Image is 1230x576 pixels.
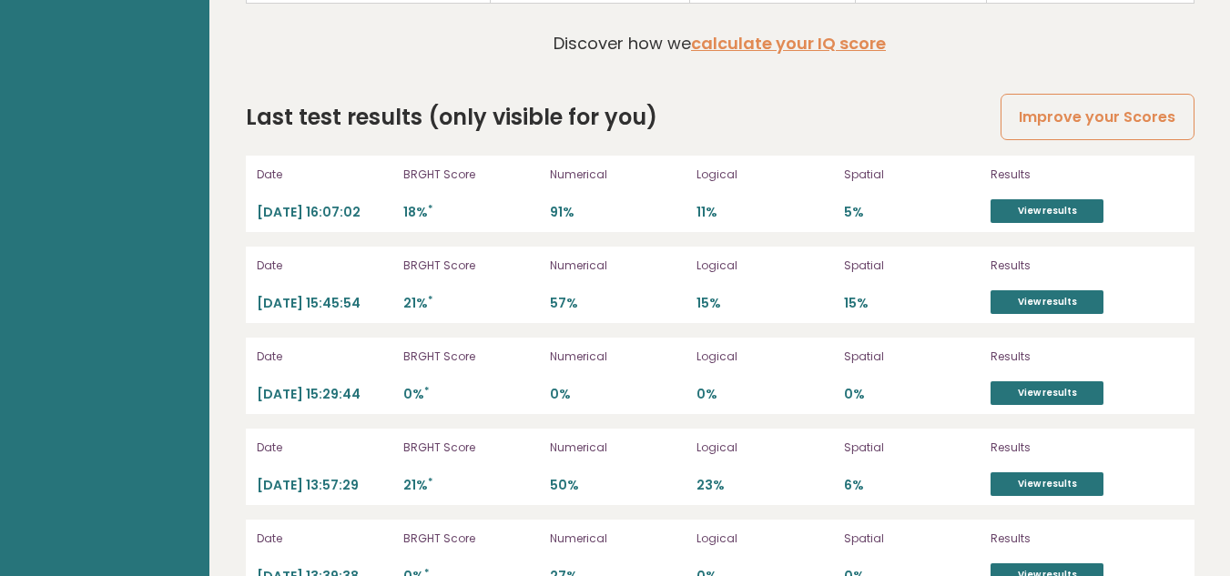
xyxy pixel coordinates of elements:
[257,349,392,365] p: Date
[991,290,1103,314] a: View results
[550,477,686,494] p: 50%
[991,472,1103,496] a: View results
[257,295,392,312] p: [DATE] 15:45:54
[696,258,832,274] p: Logical
[403,258,539,274] p: BRGHT Score
[257,167,392,183] p: Date
[403,295,539,312] p: 21%
[403,204,539,221] p: 18%
[696,440,832,456] p: Logical
[696,295,832,312] p: 15%
[991,258,1182,274] p: Results
[696,167,832,183] p: Logical
[246,101,657,134] h2: Last test results (only visible for you)
[403,386,539,403] p: 0%
[257,204,392,221] p: [DATE] 16:07:02
[403,440,539,456] p: BRGHT Score
[696,477,832,494] p: 23%
[550,295,686,312] p: 57%
[696,349,832,365] p: Logical
[696,204,832,221] p: 11%
[403,167,539,183] p: BRGHT Score
[696,386,832,403] p: 0%
[550,440,686,456] p: Numerical
[257,440,392,456] p: Date
[844,258,980,274] p: Spatial
[696,531,832,547] p: Logical
[991,199,1103,223] a: View results
[991,167,1182,183] p: Results
[1001,94,1194,140] a: Improve your Scores
[550,349,686,365] p: Numerical
[844,531,980,547] p: Spatial
[550,204,686,221] p: 91%
[991,349,1182,365] p: Results
[550,531,686,547] p: Numerical
[844,167,980,183] p: Spatial
[991,440,1182,456] p: Results
[991,531,1182,547] p: Results
[550,167,686,183] p: Numerical
[550,258,686,274] p: Numerical
[844,349,980,365] p: Spatial
[844,204,980,221] p: 5%
[844,295,980,312] p: 15%
[844,386,980,403] p: 0%
[844,477,980,494] p: 6%
[257,531,392,547] p: Date
[691,32,886,55] a: calculate your IQ score
[554,31,886,56] p: Discover how we
[403,531,539,547] p: BRGHT Score
[844,440,980,456] p: Spatial
[257,477,392,494] p: [DATE] 13:57:29
[257,258,392,274] p: Date
[403,349,539,365] p: BRGHT Score
[550,386,686,403] p: 0%
[991,381,1103,405] a: View results
[403,477,539,494] p: 21%
[257,386,392,403] p: [DATE] 15:29:44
